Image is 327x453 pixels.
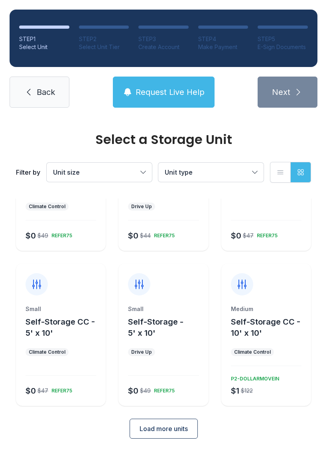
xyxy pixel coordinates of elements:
[26,305,96,313] div: Small
[231,305,301,313] div: Medium
[140,232,151,240] div: $44
[140,387,151,395] div: $49
[158,163,264,182] button: Unit type
[254,229,278,239] div: REFER75
[131,349,152,355] div: Drive Up
[29,349,65,355] div: Climate Control
[19,43,69,51] div: Select Unit
[231,317,300,338] span: Self-Storage CC - 10' x 10'
[138,43,189,51] div: Create Account
[128,305,199,313] div: Small
[53,168,80,176] span: Unit size
[48,384,72,394] div: REFER75
[243,232,254,240] div: $47
[47,163,152,182] button: Unit size
[128,230,138,241] div: $0
[228,372,279,382] div: P2-DOLLARMOVEIN
[151,384,175,394] div: REFER75
[19,35,69,43] div: STEP 1
[272,87,290,98] span: Next
[241,387,253,395] div: $122
[131,203,152,210] div: Drive Up
[231,230,241,241] div: $0
[198,43,248,51] div: Make Payment
[79,43,129,51] div: Select Unit Tier
[258,43,308,51] div: E-Sign Documents
[29,203,65,210] div: Climate Control
[16,133,311,146] div: Select a Storage Unit
[37,232,48,240] div: $49
[151,229,175,239] div: REFER75
[26,317,95,338] span: Self-Storage CC - 5' x 10'
[128,316,205,339] button: Self-Storage - 5' x 10'
[79,35,129,43] div: STEP 2
[231,385,239,396] div: $1
[37,387,48,395] div: $47
[136,87,205,98] span: Request Live Help
[26,230,36,241] div: $0
[138,35,189,43] div: STEP 3
[48,229,72,239] div: REFER75
[128,317,183,338] span: Self-Storage - 5' x 10'
[37,87,55,98] span: Back
[26,316,102,339] button: Self-Storage CC - 5' x 10'
[140,424,188,433] span: Load more units
[26,385,36,396] div: $0
[128,385,138,396] div: $0
[165,168,193,176] span: Unit type
[234,349,271,355] div: Climate Control
[198,35,248,43] div: STEP 4
[258,35,308,43] div: STEP 5
[16,167,40,177] div: Filter by
[231,316,308,339] button: Self-Storage CC - 10' x 10'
